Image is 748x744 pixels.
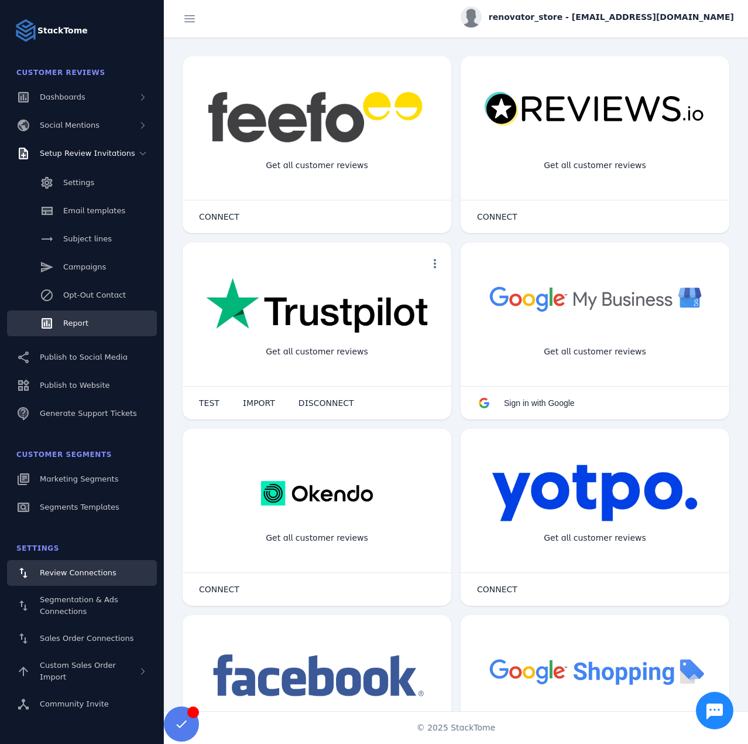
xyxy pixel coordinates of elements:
[7,373,157,398] a: Publish to Website
[199,213,239,221] span: CONNECT
[63,206,125,215] span: Email templates
[231,391,287,415] button: IMPORT
[7,588,157,623] a: Segmentation & Ads Connections
[465,578,529,601] button: CONNECT
[63,262,106,271] span: Campaigns
[526,709,664,740] div: Import Products from Google
[7,198,157,224] a: Email templates
[40,503,119,511] span: Segments Templates
[14,19,37,42] img: Logo image
[465,205,529,228] button: CONNECT
[7,344,157,370] a: Publish to Social Media
[484,91,706,127] img: reviewsio.svg
[465,391,586,415] button: Sign in with Google
[256,150,378,181] div: Get all customer reviews
[504,398,575,408] span: Sign in with Google
[16,451,112,459] span: Customer Segments
[63,234,112,243] span: Subject lines
[187,205,251,228] button: CONNECT
[461,6,734,28] button: renovator_store - [EMAIL_ADDRESS][DOMAIN_NAME]
[287,391,366,415] button: DISCONNECT
[40,568,116,577] span: Review Connections
[7,401,157,426] a: Generate Support Tickets
[484,650,706,692] img: googleshopping.png
[7,466,157,492] a: Marketing Segments
[477,213,517,221] span: CONNECT
[40,475,118,483] span: Marketing Segments
[7,310,157,336] a: Report
[40,595,118,616] span: Segmentation & Ads Connections
[423,252,447,275] button: more
[63,319,88,327] span: Report
[417,722,496,734] span: © 2025 StackTome
[206,650,428,702] img: facebook.png
[461,6,482,28] img: profile.jpg
[7,494,157,520] a: Segments Templates
[40,149,135,158] span: Setup Review Invitations
[37,25,88,37] strong: StackTome
[534,150,656,181] div: Get all customer reviews
[534,523,656,554] div: Get all customer reviews
[7,691,157,717] a: Community Invite
[298,399,354,407] span: DISCONNECT
[7,626,157,651] a: Sales Order Connections
[40,634,133,643] span: Sales Order Connections
[16,69,105,77] span: Customer Reviews
[489,11,734,23] span: renovator_store - [EMAIL_ADDRESS][DOMAIN_NAME]
[187,391,231,415] button: TEST
[40,93,85,101] span: Dashboards
[256,523,378,554] div: Get all customer reviews
[40,661,116,681] span: Custom Sales Order Import
[40,409,137,418] span: Generate Support Tickets
[7,226,157,252] a: Subject lines
[261,464,373,523] img: okendo.webp
[484,278,706,319] img: googlebusiness.png
[7,282,157,308] a: Opt-Out Contact
[256,336,378,367] div: Get all customer reviews
[187,578,251,601] button: CONNECT
[40,699,109,708] span: Community Invite
[206,91,428,143] img: feefo.png
[63,291,126,299] span: Opt-Out Contact
[7,254,157,280] a: Campaigns
[7,170,157,196] a: Settings
[63,178,94,187] span: Settings
[243,399,275,407] span: IMPORT
[477,585,517,593] span: CONNECT
[40,381,109,390] span: Publish to Website
[534,336,656,367] div: Get all customer reviews
[492,464,698,523] img: yotpo.png
[40,353,128,361] span: Publish to Social Media
[199,585,239,593] span: CONNECT
[206,278,428,335] img: trustpilot.png
[199,399,219,407] span: TEST
[7,560,157,586] a: Review Connections
[16,544,59,552] span: Settings
[40,121,99,129] span: Social Mentions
